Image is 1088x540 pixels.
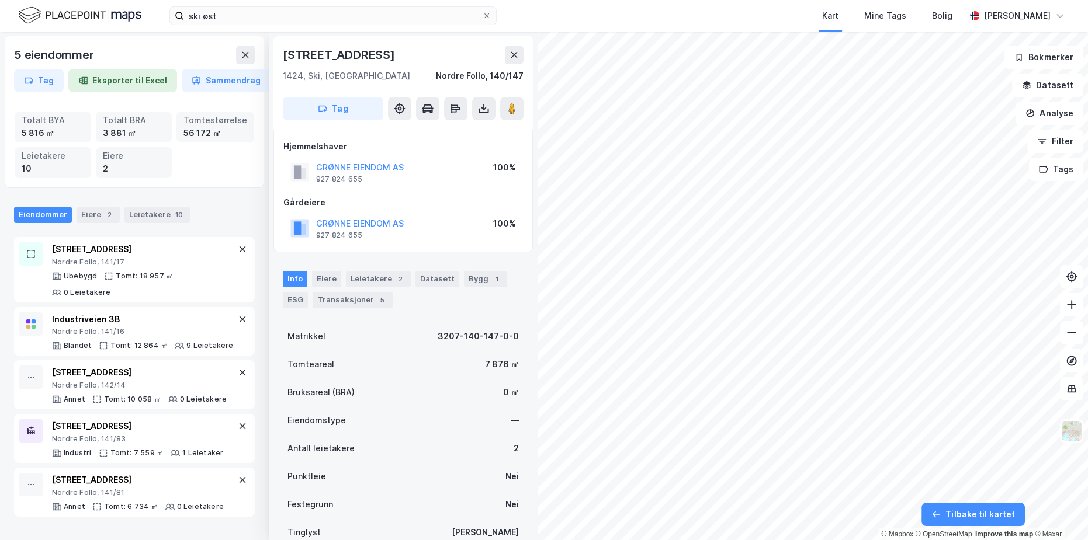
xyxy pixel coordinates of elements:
div: Info [283,271,307,287]
div: Totalt BRA [103,114,165,127]
div: Tomtestørrelse [183,114,247,127]
div: Tomt: 10 058 ㎡ [104,395,161,404]
button: Sammendrag [182,69,271,92]
div: 5 816 ㎡ [22,127,84,140]
div: Bygg [464,271,507,287]
div: Eiere [312,271,341,287]
div: Tomt: 6 734 ㎡ [104,502,158,511]
div: Eiere [103,149,165,162]
img: logo.f888ab2527a4732fd821a326f86c7f29.svg [19,5,141,26]
div: Ubebygd [64,271,97,281]
button: Analyse [1016,102,1083,125]
div: 2 [394,273,406,285]
button: Filter [1027,130,1083,153]
button: Eksporter til Excel [68,69,177,92]
button: Datasett [1012,74,1083,97]
div: Transaksjoner [313,292,393,308]
div: Nordre Follo, 142/14 [52,381,227,390]
input: Søk på adresse, matrikkel, gårdeiere, leietakere eller personer [184,7,482,25]
div: ESG [283,292,308,308]
a: Mapbox [881,530,913,538]
div: 0 ㎡ [503,385,519,399]
div: Bruksareal (BRA) [287,385,355,399]
div: Tomt: 12 864 ㎡ [110,341,168,350]
div: Mine Tags [864,9,906,23]
div: 3 881 ㎡ [103,127,165,140]
div: 10 [173,209,185,221]
div: 0 Leietakere [177,502,224,511]
div: Tinglyst [287,525,321,539]
div: Nordre Follo, 141/17 [52,257,235,267]
div: [PERSON_NAME] [984,9,1051,23]
div: Nordre Follo, 141/81 [52,488,224,497]
div: Nordre Follo, 141/83 [52,434,223,444]
div: 0 Leietakere [64,288,110,297]
div: 3207-140-147-0-0 [438,329,519,343]
iframe: Chat Widget [1030,484,1088,540]
div: Eiendomstype [287,413,346,427]
div: 927 824 655 [316,175,362,184]
div: 5 [376,294,388,306]
div: 1 [491,273,503,285]
div: Punktleie [287,469,326,483]
div: Tomteareal [287,357,334,371]
div: — [511,413,519,427]
div: 9 Leietakere [186,341,233,350]
div: Gårdeiere [283,196,523,210]
div: 0 Leietakere [180,395,227,404]
div: [STREET_ADDRESS] [52,365,227,379]
div: Bolig [932,9,952,23]
div: 7 876 ㎡ [485,357,519,371]
div: 56 172 ㎡ [183,127,247,140]
button: Tilbake til kartet [921,503,1025,526]
div: Totalt BYA [22,114,84,127]
div: Leietakere [124,207,190,223]
button: Tag [14,69,64,92]
div: Kart [822,9,838,23]
div: 100% [493,217,516,231]
a: OpenStreetMap [916,530,972,538]
div: [STREET_ADDRESS] [52,419,223,433]
div: Leietakere [22,149,84,162]
button: Tags [1029,158,1083,181]
div: Hjemmelshaver [283,140,523,154]
div: 2 [103,162,165,175]
div: Annet [64,502,85,511]
div: Tomt: 18 957 ㎡ [116,271,173,281]
div: Leietakere [346,271,411,287]
div: Antall leietakere [287,441,355,455]
button: Tag [283,97,383,120]
div: [STREET_ADDRESS] [52,242,235,256]
div: Tomt: 7 559 ㎡ [110,448,164,458]
div: [STREET_ADDRESS] [52,473,224,487]
div: [STREET_ADDRESS] [283,46,397,64]
div: Nei [505,497,519,511]
div: Nordre Follo, 141/16 [52,327,234,336]
div: Festegrunn [287,497,333,511]
div: 10 [22,162,84,175]
div: Annet [64,395,85,404]
div: [PERSON_NAME] [452,525,519,539]
div: 2 [514,441,519,455]
div: 5 eiendommer [14,46,96,64]
div: Nei [505,469,519,483]
div: Eiere [77,207,120,223]
a: Improve this map [975,530,1033,538]
div: 1 Leietaker [182,448,223,458]
button: Bokmerker [1004,46,1083,69]
div: Eiendommer [14,207,72,223]
div: Matrikkel [287,329,325,343]
div: 2 [103,209,115,221]
div: Blandet [64,341,92,350]
div: 1424, Ski, [GEOGRAPHIC_DATA] [283,69,410,83]
div: Industri [64,448,92,458]
img: Z [1061,420,1083,442]
div: Nordre Follo, 140/147 [436,69,524,83]
div: 927 824 655 [316,231,362,240]
div: Industriveien 3B [52,312,234,326]
div: Datasett [415,271,459,287]
div: 100% [493,161,516,175]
